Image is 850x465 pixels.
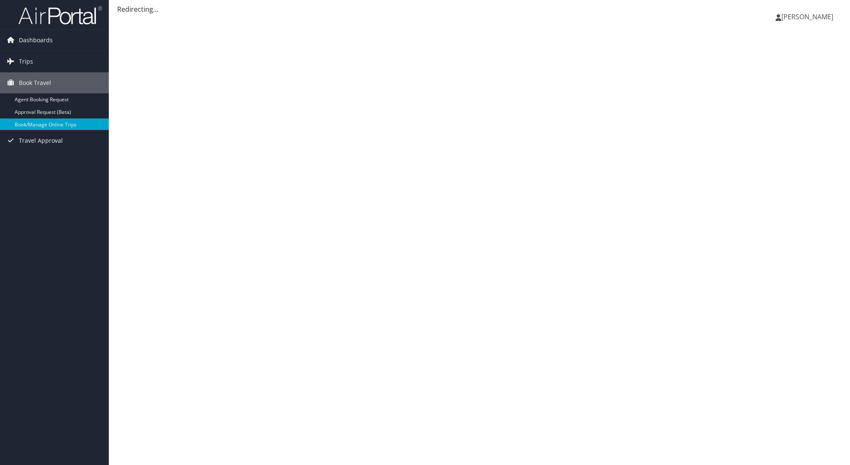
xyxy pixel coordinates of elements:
[19,30,53,51] span: Dashboards
[19,51,33,72] span: Trips
[117,4,842,14] div: Redirecting...
[781,12,833,21] span: [PERSON_NAME]
[19,72,51,93] span: Book Travel
[18,5,102,25] img: airportal-logo.png
[19,130,63,151] span: Travel Approval
[776,4,842,29] a: [PERSON_NAME]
